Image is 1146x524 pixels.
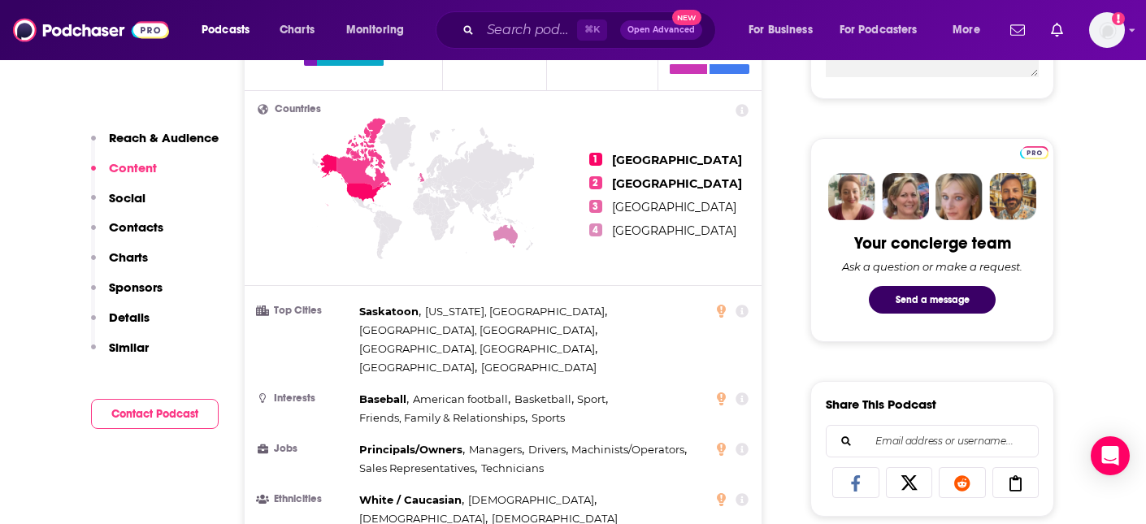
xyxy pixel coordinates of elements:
[425,302,607,321] span: ,
[359,411,525,424] span: Friends, Family & Relationships
[627,26,695,34] span: Open Advanced
[589,200,602,213] span: 3
[335,17,425,43] button: open menu
[468,491,597,509] span: ,
[589,176,602,189] span: 2
[869,286,996,314] button: Send a message
[91,249,148,279] button: Charts
[514,390,574,409] span: ,
[359,323,595,336] span: [GEOGRAPHIC_DATA], [GEOGRAPHIC_DATA]
[828,173,875,220] img: Sydney Profile
[1089,12,1125,48] span: Logged in as emma.garth
[91,190,145,220] button: Social
[258,494,353,505] h3: Ethnicities
[829,17,941,43] button: open menu
[532,411,565,424] span: Sports
[886,467,933,498] a: Share on X/Twitter
[528,440,568,459] span: ,
[258,305,353,316] h3: Top Cities
[620,20,702,40] button: Open AdvancedNew
[992,467,1040,498] a: Copy Link
[258,444,353,454] h3: Jobs
[91,399,219,429] button: Contact Podcast
[1020,146,1048,159] img: Podchaser Pro
[480,17,577,43] input: Search podcasts, credits, & more...
[280,19,315,41] span: Charts
[571,443,684,456] span: Machinists/Operators
[190,17,271,43] button: open menu
[941,17,1001,43] button: open menu
[109,279,163,295] p: Sponsors
[832,467,879,498] a: Share on Facebook
[269,17,324,43] a: Charts
[737,17,833,43] button: open menu
[749,19,813,41] span: For Business
[1089,12,1125,48] button: Show profile menu
[359,491,464,509] span: ,
[842,260,1022,273] div: Ask a question or make a request.
[359,321,597,340] span: ,
[359,340,597,358] span: ,
[91,130,219,160] button: Reach & Audience
[109,219,163,235] p: Contacts
[577,390,608,409] span: ,
[109,190,145,206] p: Social
[359,390,409,409] span: ,
[589,153,602,166] span: 1
[359,305,419,318] span: Saskatoon
[413,390,510,409] span: ,
[359,361,475,374] span: [GEOGRAPHIC_DATA]
[571,440,687,459] span: ,
[840,426,1025,457] input: Email address or username...
[854,233,1011,253] div: Your concierge team
[989,173,1036,220] img: Jon Profile
[481,361,597,374] span: [GEOGRAPHIC_DATA]
[939,467,986,498] a: Share on Reddit
[514,392,571,405] span: Basketball
[202,19,250,41] span: Podcasts
[577,19,607,41] span: ⌘ K
[413,392,508,405] span: American football
[469,440,524,459] span: ,
[359,342,595,355] span: [GEOGRAPHIC_DATA], [GEOGRAPHIC_DATA]
[612,200,736,214] span: [GEOGRAPHIC_DATA]
[612,153,742,167] span: [GEOGRAPHIC_DATA]
[91,340,149,370] button: Similar
[91,219,163,249] button: Contacts
[359,493,462,506] span: White / Caucasian
[481,461,544,474] span: Technicians
[451,11,731,49] div: Search podcasts, credits, & more...
[1089,12,1125,48] img: User Profile
[577,392,606,405] span: Sport
[109,310,150,325] p: Details
[13,15,169,45] img: Podchaser - Follow, Share and Rate Podcasts
[109,130,219,145] p: Reach & Audience
[359,302,421,321] span: ,
[612,176,742,191] span: [GEOGRAPHIC_DATA]
[826,425,1039,457] div: Search followers
[109,340,149,355] p: Similar
[469,443,522,456] span: Managers
[840,19,918,41] span: For Podcasters
[1020,144,1048,159] a: Pro website
[953,19,980,41] span: More
[109,160,157,175] p: Content
[275,104,321,115] span: Countries
[1004,16,1031,44] a: Show notifications dropdown
[672,10,701,25] span: New
[528,443,566,456] span: Drivers
[425,305,605,318] span: [US_STATE], [GEOGRAPHIC_DATA]
[359,409,527,427] span: ,
[359,358,477,377] span: ,
[109,249,148,265] p: Charts
[359,459,477,478] span: ,
[91,310,150,340] button: Details
[1044,16,1070,44] a: Show notifications dropdown
[359,443,462,456] span: Principals/Owners
[359,440,465,459] span: ,
[91,160,157,190] button: Content
[1091,436,1130,475] div: Open Intercom Messenger
[612,223,736,238] span: [GEOGRAPHIC_DATA]
[589,223,602,236] span: 4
